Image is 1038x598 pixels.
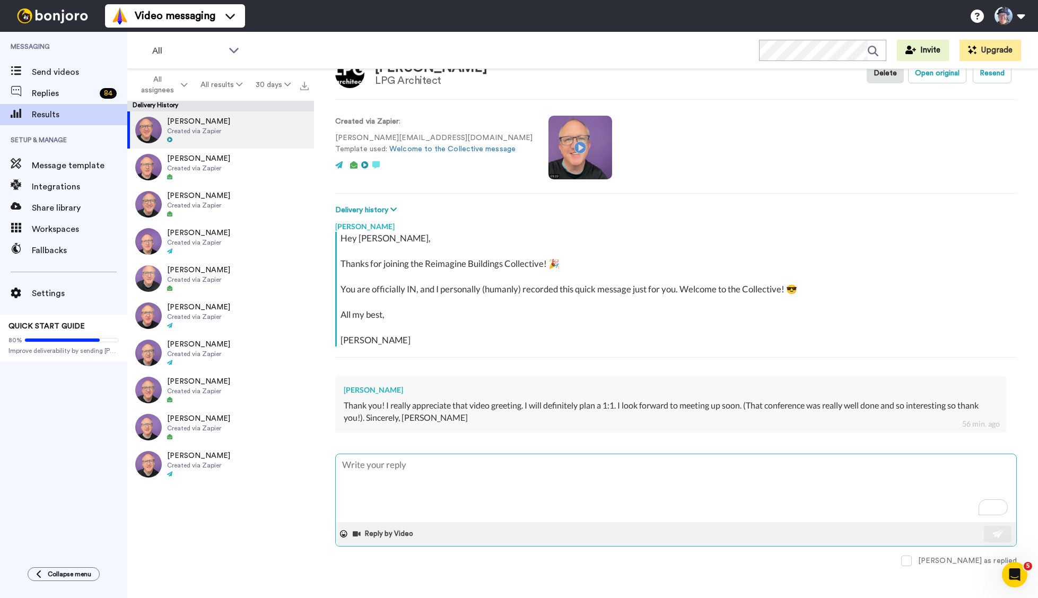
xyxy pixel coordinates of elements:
span: [PERSON_NAME] [167,376,230,387]
span: Messages [85,358,126,365]
button: Invite [897,40,949,61]
button: Resend [973,63,1011,83]
a: [PERSON_NAME]Created via Zapier [127,371,314,409]
div: • [DATE] [101,283,131,294]
span: [PERSON_NAME] [167,153,230,164]
a: [PERSON_NAME]Created via Zapier [127,260,314,297]
button: All results [194,75,249,94]
img: d5d76345-5bad-424f-a128-f5a4a65887b8-thumb.jpg [135,228,162,255]
button: 30 days [249,75,297,94]
button: Open original [908,63,966,83]
span: [PERSON_NAME] [167,413,230,424]
img: 1a07f219-bb94-48db-b180-ae9f04851488-thumb.jpg [135,377,162,403]
span: Created via Zapier [167,387,230,395]
img: 253bba6d-6f9a-43b9-a76b-c05b4cd84ece-thumb.jpg [135,154,162,180]
div: • [DATE] [61,244,91,255]
span: Workspaces [32,223,127,236]
iframe: To enrich screen reader interactions, please activate Accessibility in Grammarly extension settings [1002,562,1027,587]
a: [PERSON_NAME]Created via Zapier [127,334,314,371]
button: Messages [71,331,141,374]
span: [PERSON_NAME] [167,228,230,238]
a: [PERSON_NAME]Created via Zapier [127,223,314,260]
img: Profile image for Grant [12,312,33,333]
span: Created via Zapier [167,461,230,470]
span: Video messaging [135,8,215,23]
span: Help [168,358,185,365]
span: All assignees [136,74,179,96]
span: Integrations [32,180,127,193]
button: Reply by Video [352,526,416,542]
span: [PERSON_NAME] [167,265,230,275]
img: Profile image for Grant [12,37,33,58]
span: Message template [32,159,127,172]
span: 80% [8,336,22,344]
button: All assignees [129,70,194,100]
a: Welcome to the Collective message [389,145,516,153]
span: [PERSON_NAME] [167,339,230,350]
a: [PERSON_NAME]Created via Zapier [127,446,314,483]
span: Settings [32,287,127,300]
img: 333d0e11-3356-42d2-bc96-2ea8d03a4753-thumb.jpg [135,191,162,218]
img: 5624d05f-412d-4e49-8a23-63ac2e93ef65-thumb.jpg [135,265,162,292]
div: Grant [38,244,59,255]
div: [PERSON_NAME] [344,385,998,395]
div: 84 [100,88,117,99]
div: Hey [PERSON_NAME], Thanks for joining the Reimagine Buildings Collective! 🎉 You are officially IN... [341,232,1014,346]
img: 1f24cb92-73c2-490a-98ea-463855410137-thumb.jpg [135,414,162,440]
img: Profile image for Amy [12,273,33,294]
span: Hi [PERSON_NAME], I’d love to ask you a quick question: If [PERSON_NAME] could introduce a new fe... [38,155,753,164]
button: Delivery history [335,204,400,216]
img: Profile image for Amy [12,155,33,176]
div: • [DATE] [61,48,91,59]
div: Close [186,4,205,23]
div: • [DATE] [101,166,131,177]
img: 59eda717-1c26-4f18-8fb0-a8a3a9212ca7-thumb.jpg [135,451,162,478]
p: : [335,116,533,127]
div: • [DATE] [61,87,91,98]
img: Profile image for Amy [12,194,33,215]
h1: Messages [78,5,136,23]
span: Created via Zapier [167,238,230,247]
img: export.svg [300,82,309,90]
button: Export all results that match these filters now. [297,77,312,93]
img: 86c20374-40d3-4658-ad48-af82a7ed6100-thumb.jpg [135,302,162,329]
div: 56 min. ago [962,419,1000,429]
div: [PERSON_NAME] [38,205,99,216]
img: vm-color.svg [111,7,128,24]
span: Replies [32,87,95,100]
textarea: To enrich screen reader interactions, please activate Accessibility in Grammarly extension settings [336,454,1016,522]
span: Results [32,108,127,121]
img: Profile image for Grant [12,233,33,255]
div: [PERSON_NAME] as replied [918,556,1017,566]
div: [PERSON_NAME] [38,166,99,177]
p: [PERSON_NAME][EMAIL_ADDRESS][DOMAIN_NAME] Template used: [335,133,533,155]
button: Delete [867,63,904,83]
a: [PERSON_NAME]Created via Zapier [127,409,314,446]
span: Created via Zapier [167,313,230,321]
a: [PERSON_NAME]Created via Zapier [127,149,314,186]
button: Upgrade [960,40,1021,61]
span: All [152,45,223,57]
span: Collapse menu [48,570,91,578]
a: [PERSON_NAME]Created via Zapier [127,186,314,223]
div: Grant [38,87,59,98]
span: [PERSON_NAME] [167,116,230,127]
span: [PERSON_NAME] [167,190,230,201]
span: [PERSON_NAME] [167,450,230,461]
span: Created via Zapier [167,127,230,135]
button: Help [142,331,212,374]
img: Profile image for Oli [12,116,33,137]
a: [PERSON_NAME]Created via Zapier [127,111,314,149]
div: • [DATE] [101,205,131,216]
img: bj-logo-header-white.svg [13,8,92,23]
div: • [DATE] [50,126,80,137]
strong: Created via Zapier [335,118,399,125]
span: [PERSON_NAME] [167,302,230,313]
img: Profile image for Grant [12,76,33,98]
div: Grant [38,323,59,334]
a: [PERSON_NAME]Created via Zapier [127,297,314,334]
span: Fallbacks [32,244,127,257]
span: Created via Zapier [167,201,230,210]
div: Thank you! I really appreciate that video greeting. I will definitely plan a 1:1. I look forward ... [344,400,998,424]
